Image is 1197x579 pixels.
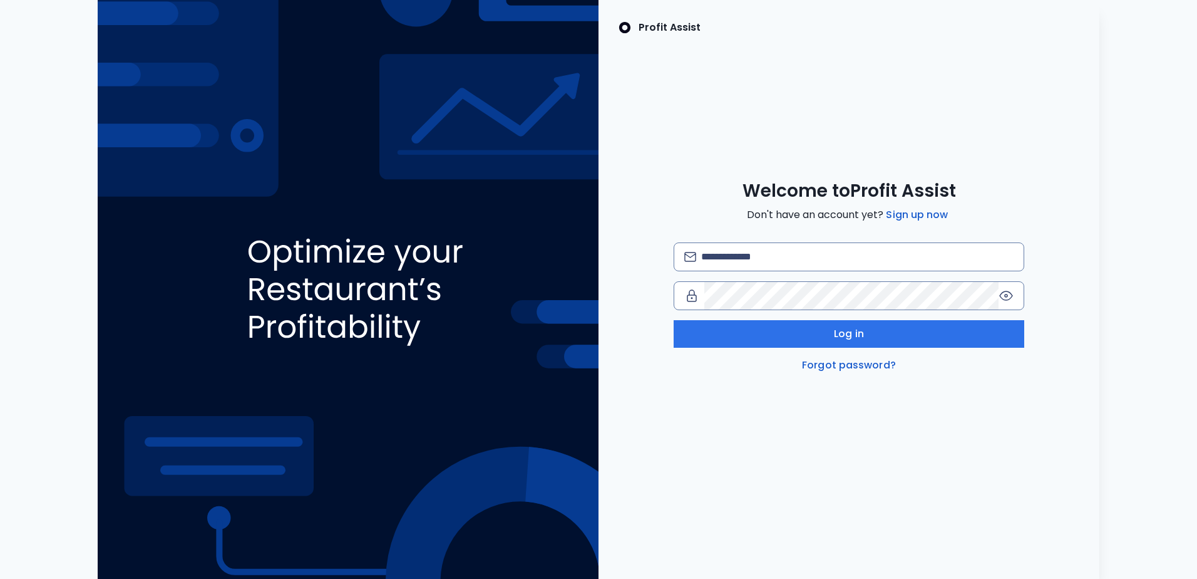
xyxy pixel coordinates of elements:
[639,20,701,35] p: Profit Assist
[742,180,956,202] span: Welcome to Profit Assist
[747,207,950,222] span: Don't have an account yet?
[799,358,898,373] a: Forgot password?
[619,20,631,35] img: SpotOn Logo
[883,207,950,222] a: Sign up now
[834,326,864,342] span: Log in
[674,320,1024,348] button: Log in
[684,252,696,261] img: email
